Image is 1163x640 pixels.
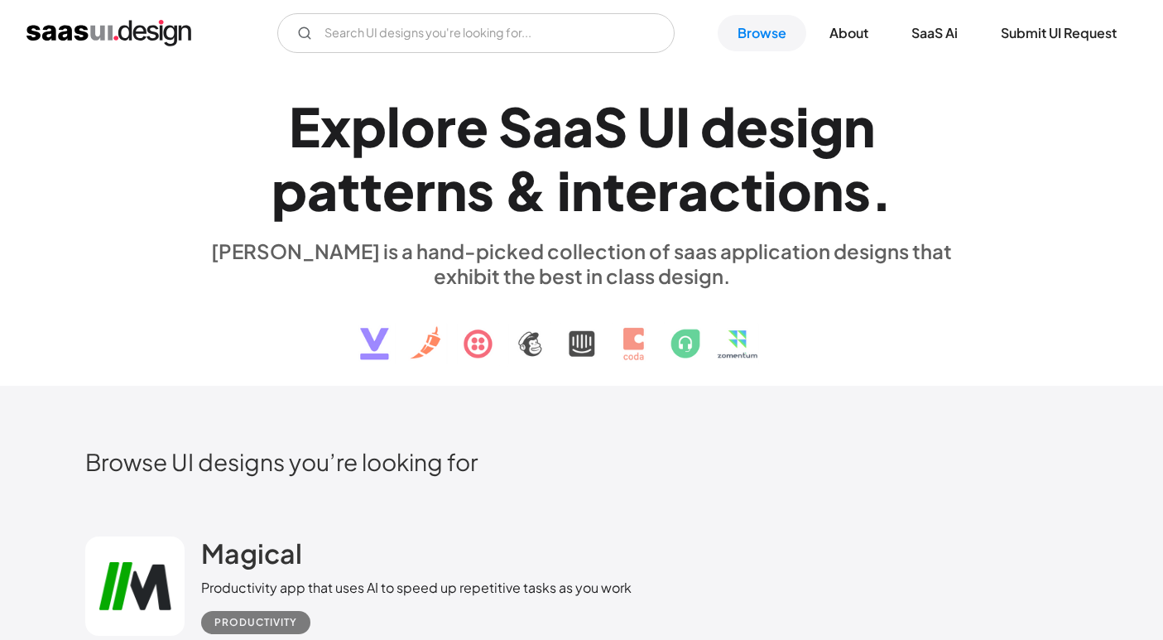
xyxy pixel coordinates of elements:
div: s [467,158,494,222]
div: d [700,94,736,158]
div: e [456,94,488,158]
img: text, icon, saas logo [331,288,833,374]
div: o [401,94,435,158]
div: l [387,94,401,158]
div: e [382,158,415,222]
div: p [272,158,307,222]
div: p [351,94,387,158]
div: [PERSON_NAME] is a hand-picked collection of saas application designs that exhibit the best in cl... [201,238,963,288]
div: n [812,158,843,222]
div: i [763,158,777,222]
div: a [532,94,563,158]
a: home [26,20,191,46]
div: r [435,94,456,158]
div: i [795,94,810,158]
div: & [504,158,547,222]
div: r [657,158,678,222]
div: s [768,94,795,158]
div: e [736,94,768,158]
div: Productivity app that uses AI to speed up repetitive tasks as you work [201,578,632,598]
h2: Magical [201,537,302,570]
div: a [307,158,338,222]
div: n [435,158,467,222]
div: x [320,94,351,158]
div: a [563,94,594,158]
h1: Explore SaaS UI design patterns & interactions. [201,94,963,222]
div: E [289,94,320,158]
form: Email Form [277,13,675,53]
div: t [741,158,763,222]
div: n [843,94,875,158]
div: t [360,158,382,222]
div: a [678,158,709,222]
div: i [557,158,571,222]
div: s [843,158,871,222]
a: Submit UI Request [981,15,1137,51]
div: r [415,158,435,222]
div: c [709,158,741,222]
div: Productivity [214,613,297,633]
div: I [675,94,690,158]
div: t [603,158,625,222]
div: o [777,158,812,222]
a: Browse [718,15,806,51]
div: U [637,94,675,158]
div: e [625,158,657,222]
a: About [810,15,888,51]
div: n [571,158,603,222]
a: Magical [201,537,302,578]
h2: Browse UI designs you’re looking for [85,447,1079,476]
div: g [810,94,843,158]
div: t [338,158,360,222]
input: Search UI designs you're looking for... [277,13,675,53]
div: S [594,94,627,158]
a: SaaS Ai [891,15,978,51]
div: . [871,158,892,222]
div: S [498,94,532,158]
